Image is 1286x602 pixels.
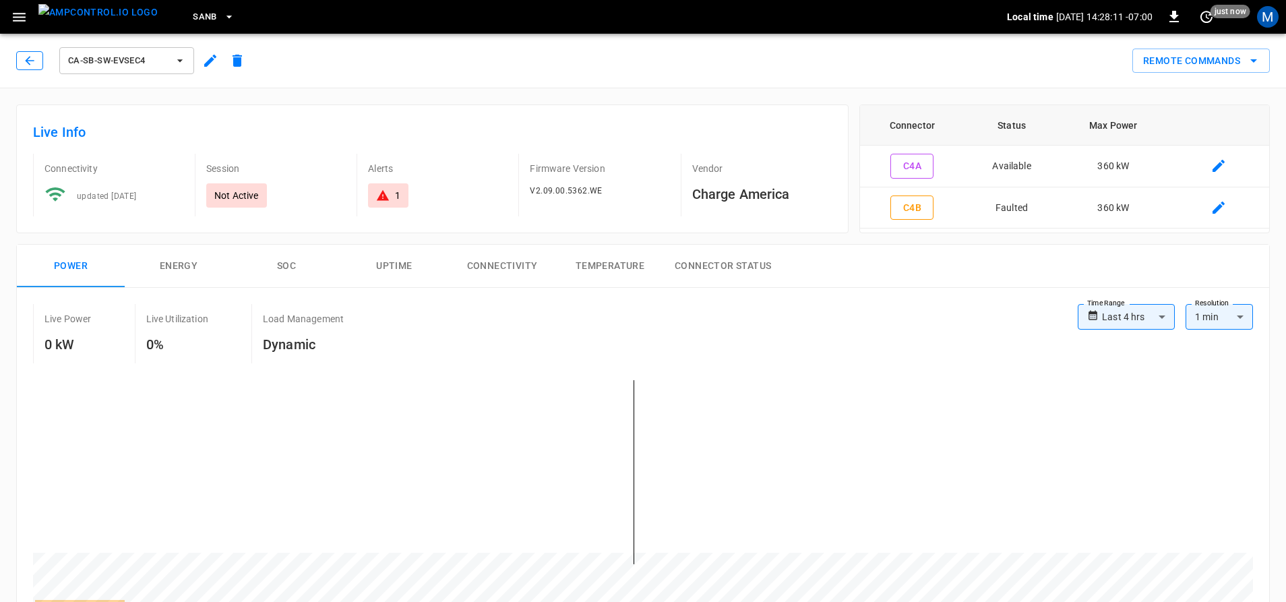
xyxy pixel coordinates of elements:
table: connector table [860,105,1269,229]
p: Load Management [263,312,344,326]
div: profile-icon [1257,6,1279,28]
p: Vendor [692,162,832,175]
button: SOC [233,245,340,288]
div: remote commands options [1132,49,1270,73]
div: Last 4 hrs [1102,304,1175,330]
span: updated [DATE] [77,191,137,201]
p: Live Utilization [146,312,208,326]
td: 360 kW [1059,146,1168,187]
td: 360 kW [1059,187,1168,229]
h6: 0% [146,334,208,355]
button: Temperature [556,245,664,288]
div: 1 min [1186,304,1253,330]
img: ampcontrol.io logo [38,4,158,21]
p: Live Power [44,312,92,326]
h6: Charge America [692,183,832,205]
th: Status [964,105,1059,146]
span: just now [1211,5,1250,18]
p: Local time [1007,10,1053,24]
th: Connector [860,105,964,146]
button: Energy [125,245,233,288]
th: Max Power [1059,105,1168,146]
button: Connectivity [448,245,556,288]
p: Session [206,162,346,175]
button: Connector Status [664,245,782,288]
button: Remote Commands [1132,49,1270,73]
td: Faulted [964,187,1059,229]
button: ca-sb-sw-evseC4 [59,47,194,74]
p: Connectivity [44,162,184,175]
p: [DATE] 14:28:11 -07:00 [1056,10,1153,24]
h6: 0 kW [44,334,92,355]
button: C4B [890,195,933,220]
button: Uptime [340,245,448,288]
div: 1 [395,189,400,202]
button: SanB [187,4,240,30]
h6: Live Info [33,121,832,143]
span: ca-sb-sw-evseC4 [68,53,168,69]
span: V2.09.00.5362.WE [530,186,602,195]
label: Time Range [1087,298,1125,309]
p: Alerts [368,162,508,175]
p: Not Active [214,189,259,202]
p: Firmware Version [530,162,669,175]
h6: Dynamic [263,334,344,355]
label: Resolution [1195,298,1229,309]
span: SanB [193,9,217,25]
button: C4A [890,154,933,179]
td: Available [964,146,1059,187]
button: Power [17,245,125,288]
button: set refresh interval [1196,6,1217,28]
